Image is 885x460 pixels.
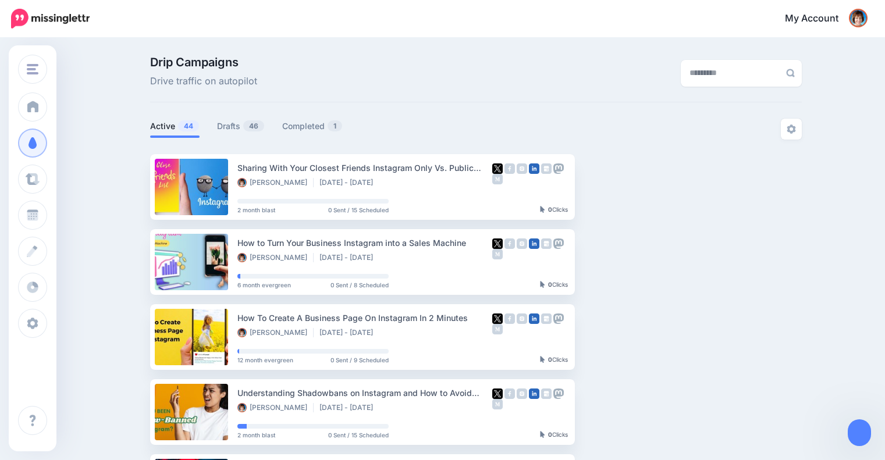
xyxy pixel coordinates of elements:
img: instagram-grey-square.png [517,238,527,249]
img: linkedin-square.png [529,163,539,174]
img: medium-grey-square.png [492,174,503,184]
div: Clicks [540,281,568,288]
img: settings-grey.png [787,124,796,134]
img: pointer-grey-darker.png [540,281,545,288]
span: 0 Sent / 8 Scheduled [330,282,389,288]
span: 0 Sent / 15 Scheduled [328,207,389,213]
b: 0 [548,281,552,288]
a: Drafts46 [217,119,265,133]
div: Clicks [540,432,568,438]
li: [DATE] - [DATE] [319,253,379,262]
img: google_business-grey-square.png [541,238,552,249]
img: Missinglettr [11,9,90,28]
img: linkedin-square.png [529,388,539,399]
img: mastodon-grey-square.png [553,313,564,324]
img: google_business-grey-square.png [541,163,552,174]
li: [DATE] - [DATE] [319,403,379,412]
a: Active44 [150,119,200,133]
div: Sharing With Your Closest Friends Instagram Only Vs. Public Feed [237,161,492,174]
img: mastodon-grey-square.png [553,238,564,249]
img: instagram-grey-square.png [517,163,527,174]
div: How To Create A Business Page On Instagram In 2 Minutes [237,311,492,325]
b: 0 [548,206,552,213]
img: linkedin-square.png [529,238,539,249]
img: twitter-square.png [492,388,503,399]
span: 46 [243,120,264,131]
a: Completed1 [282,119,343,133]
img: twitter-square.png [492,313,503,324]
b: 0 [548,431,552,438]
img: google_business-grey-square.png [541,388,552,399]
a: My Account [773,5,868,33]
li: [PERSON_NAME] [237,403,314,412]
img: google_business-grey-square.png [541,313,552,324]
span: Drip Campaigns [150,56,257,68]
img: twitter-square.png [492,163,503,174]
img: linkedin-square.png [529,313,539,324]
img: medium-grey-square.png [492,324,503,334]
span: 12 month evergreen [237,357,293,363]
img: pointer-grey-darker.png [540,356,545,363]
span: 44 [178,120,199,131]
span: 0 Sent / 15 Scheduled [328,432,389,438]
li: [DATE] - [DATE] [319,178,379,187]
img: medium-grey-square.png [492,399,503,409]
img: instagram-grey-square.png [517,388,527,399]
img: medium-grey-square.png [492,249,503,259]
li: [PERSON_NAME] [237,253,314,262]
div: Clicks [540,206,568,213]
span: 6 month evergreen [237,282,291,288]
img: pointer-grey-darker.png [540,206,545,213]
b: 0 [548,356,552,363]
img: facebook-grey-square.png [504,313,515,324]
img: pointer-grey-darker.png [540,431,545,438]
div: Clicks [540,356,568,363]
span: 1 [328,120,342,131]
img: instagram-grey-square.png [517,313,527,324]
li: [PERSON_NAME] [237,328,314,337]
li: [DATE] - [DATE] [319,328,379,337]
span: Drive traffic on autopilot [150,74,257,89]
img: facebook-grey-square.png [504,388,515,399]
img: twitter-square.png [492,238,503,249]
img: mastodon-grey-square.png [553,163,564,174]
li: [PERSON_NAME] [237,178,314,187]
img: facebook-grey-square.png [504,238,515,249]
img: mastodon-grey-square.png [553,388,564,399]
img: search-grey-6.png [786,69,795,77]
span: 0 Sent / 9 Scheduled [330,357,389,363]
div: Understanding Shadowbans on Instagram and How to Avoid Them [237,386,492,400]
div: How to Turn Your Business Instagram into a Sales Machine [237,236,492,249]
img: facebook-grey-square.png [504,163,515,174]
span: 2 month blast [237,432,275,438]
span: 2 month blast [237,207,275,213]
img: menu.png [27,64,38,74]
